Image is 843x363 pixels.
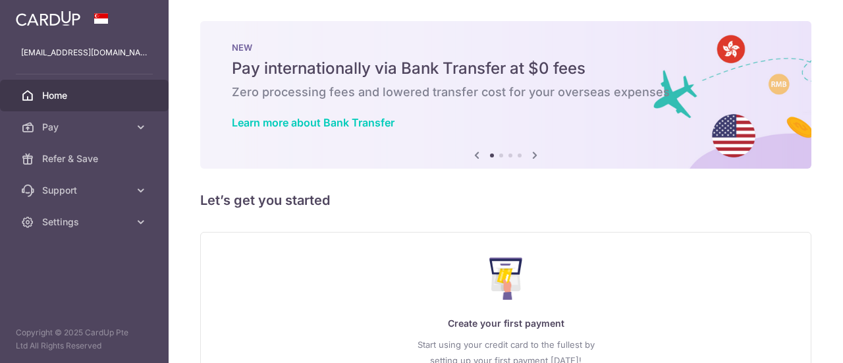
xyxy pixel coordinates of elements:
[42,215,129,229] span: Settings
[232,84,780,100] h6: Zero processing fees and lowered transfer cost for your overseas expenses
[200,190,811,211] h5: Let’s get you started
[227,316,784,331] p: Create your first payment
[42,89,129,102] span: Home
[16,11,80,26] img: CardUp
[232,58,780,79] h5: Pay internationally via Bank Transfer at $0 fees
[42,152,129,165] span: Refer & Save
[232,42,780,53] p: NEW
[42,184,129,197] span: Support
[489,258,523,300] img: Make Payment
[21,46,148,59] p: [EMAIL_ADDRESS][DOMAIN_NAME]
[200,21,811,169] img: Bank transfer banner
[232,116,394,129] a: Learn more about Bank Transfer
[42,121,129,134] span: Pay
